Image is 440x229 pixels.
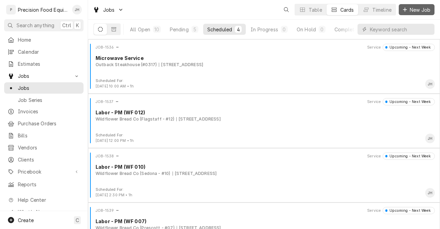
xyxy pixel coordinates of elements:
[367,45,381,50] div: Object Extra Context Header
[96,170,170,177] div: Object Subtext Primary
[282,26,286,33] div: 0
[96,84,134,89] div: Object Extra Context Footer Value
[91,133,437,144] div: Card Footer
[383,98,435,105] div: Object Status
[425,79,435,89] div: Card Footer Primary Content
[309,6,322,13] div: Table
[18,196,79,204] span: Help Center
[4,179,84,190] a: Reports
[170,26,189,33] div: Pending
[367,99,381,105] div: Object Extra Context Header
[387,154,431,159] div: Upcoming - Next Week
[207,26,232,33] div: Scheduled
[96,187,132,192] div: Object Extra Context Footer Label
[18,156,80,163] span: Clients
[18,144,80,151] span: Vendors
[4,194,84,206] a: Go to Help Center
[18,208,79,216] span: What's New
[18,181,80,188] span: Reports
[4,142,84,153] a: Vendors
[96,116,174,122] div: Object Subtext Primary
[76,22,79,29] span: K
[387,45,431,50] div: Upcoming - Next Week
[18,217,34,223] span: Create
[76,217,79,224] span: C
[18,108,80,115] span: Invoices
[320,26,324,33] div: 0
[387,99,431,105] div: Upcoming - Next Week
[154,26,159,33] div: 10
[91,207,437,214] div: Card Header
[18,84,80,92] span: Jobs
[91,78,437,89] div: Card Footer
[96,163,435,170] div: Object Title
[88,148,440,202] div: Job Card: JOB-1538
[176,116,221,122] div: Object Subtext Secondary
[372,6,392,13] div: Timeline
[281,4,292,15] button: Open search
[96,78,134,89] div: Card Footer Extra Context
[96,192,132,198] div: Object Extra Context Footer Value
[88,39,440,94] div: Job Card: JOB-1536
[4,19,84,31] button: Search anythingCtrlK
[18,120,80,127] span: Purchase Orders
[91,109,437,122] div: Card Body
[96,45,114,50] div: Object ID
[4,106,84,117] a: Invoices
[4,82,84,94] a: Jobs
[91,153,437,159] div: Card Header
[425,134,435,143] div: Card Footer Primary Content
[72,5,82,14] div: Jason Hertel's Avatar
[173,170,217,177] div: Object Subtext Secondary
[18,96,80,104] span: Job Series
[387,208,431,214] div: Upcoming - Next Week
[96,84,134,89] span: [DATE] 10:00 AM • 1h
[399,4,434,15] button: New Job
[103,6,115,13] span: Jobs
[96,153,119,159] div: Card Header Primary Content
[96,187,132,198] div: Card Footer Extra Context
[96,78,134,84] div: Object Extra Context Footer Label
[383,153,435,159] div: Object Status
[96,207,119,214] div: Card Header Primary Content
[340,6,354,13] div: Cards
[4,34,84,45] a: Home
[18,132,80,139] span: Bills
[62,22,71,29] span: Ctrl
[408,6,432,13] span: New Job
[96,133,134,144] div: Card Footer Extra Context
[383,44,435,51] div: Object Status
[91,163,437,177] div: Card Body
[18,72,70,80] span: Jobs
[96,99,113,105] div: Object ID
[96,138,134,143] span: [DATE] 12:00 PM • 1h
[4,70,84,82] a: Go to Jobs
[91,44,437,51] div: Card Header
[96,208,114,214] div: Object ID
[18,6,68,13] div: Precision Food Equipment LLC
[425,188,435,198] div: Card Footer Primary Content
[4,166,84,177] a: Go to Pricebook
[72,5,82,14] div: JH
[96,218,435,225] div: Object Title
[96,193,132,197] span: [DATE] 2:30 PM • 1h
[96,62,157,68] div: Object Subtext Primary
[297,26,316,33] div: On Hold
[367,208,381,214] div: Object Extra Context Header
[251,26,278,33] div: In Progress
[236,26,240,33] div: 4
[383,207,435,214] div: Object Status
[18,36,80,43] span: Home
[425,188,435,198] div: Jason Hertel's Avatar
[334,26,360,33] div: Completed
[425,134,435,143] div: JH
[370,24,431,35] input: Keyword search
[88,94,440,148] div: Job Card: JOB-1537
[96,170,435,177] div: Object Subtext
[91,98,437,105] div: Card Header
[4,58,84,70] a: Estimates
[18,168,70,175] span: Pricebook
[425,79,435,89] div: Jason Hertel's Avatar
[159,62,203,68] div: Object Subtext Secondary
[367,154,381,159] div: Object Extra Context Header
